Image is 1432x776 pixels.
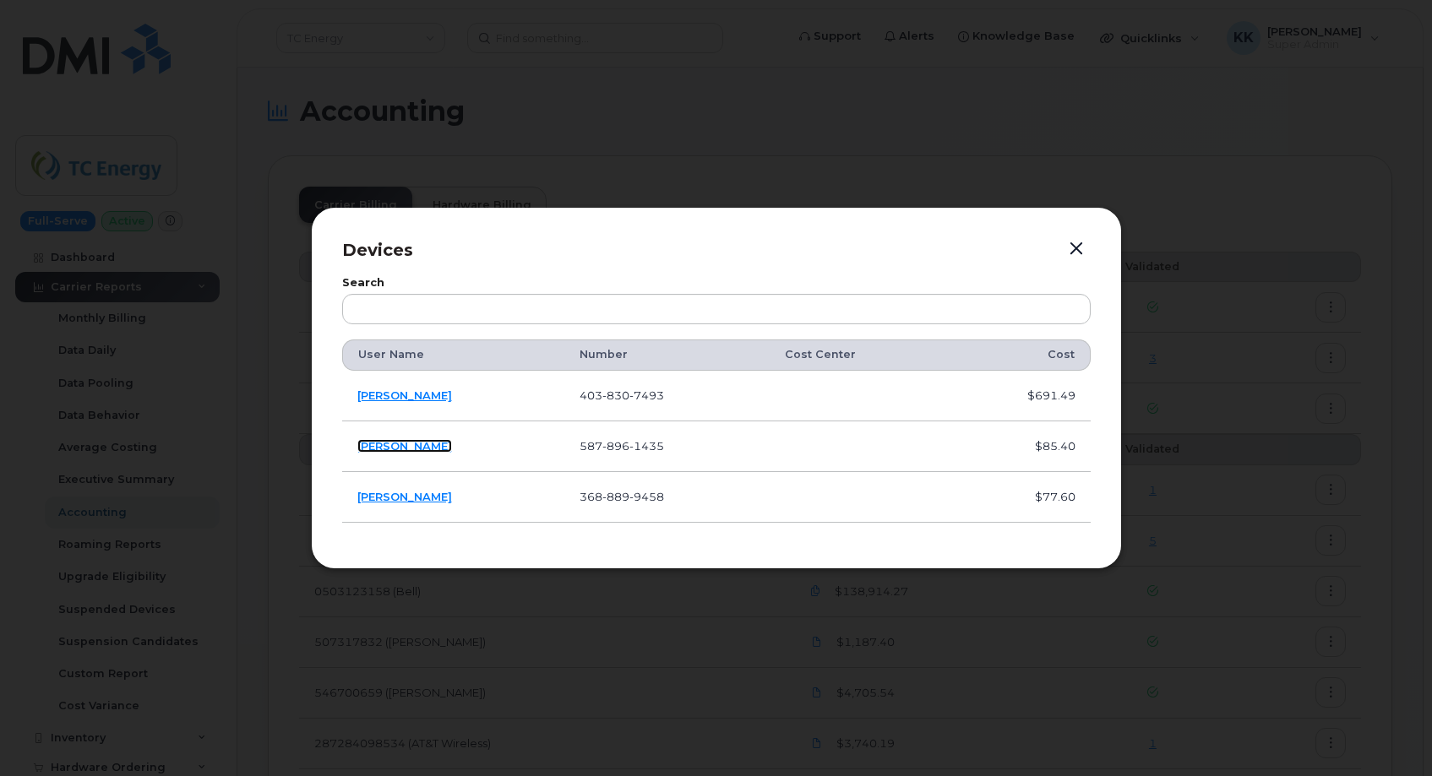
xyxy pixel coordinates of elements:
[950,339,1091,370] th: Cost
[357,388,452,402] a: [PERSON_NAME]
[602,490,629,503] span: 889
[602,388,629,402] span: 830
[357,490,452,503] a: [PERSON_NAME]
[357,439,452,453] a: [PERSON_NAME]
[770,339,950,370] th: Cost Center
[629,490,664,503] span: 9458
[580,388,664,402] span: 403
[629,388,664,402] span: 7493
[629,439,664,453] span: 1435
[1358,703,1419,763] iframe: Messenger Launcher
[342,278,1091,289] label: Search
[602,439,629,453] span: 896
[950,472,1091,523] td: $77.60
[950,421,1091,472] td: $85.40
[342,238,1091,263] p: Devices
[580,439,664,453] span: 587
[342,339,565,370] th: User Name
[564,339,769,370] th: Number
[950,371,1091,421] td: $691.49
[580,490,664,503] span: 368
